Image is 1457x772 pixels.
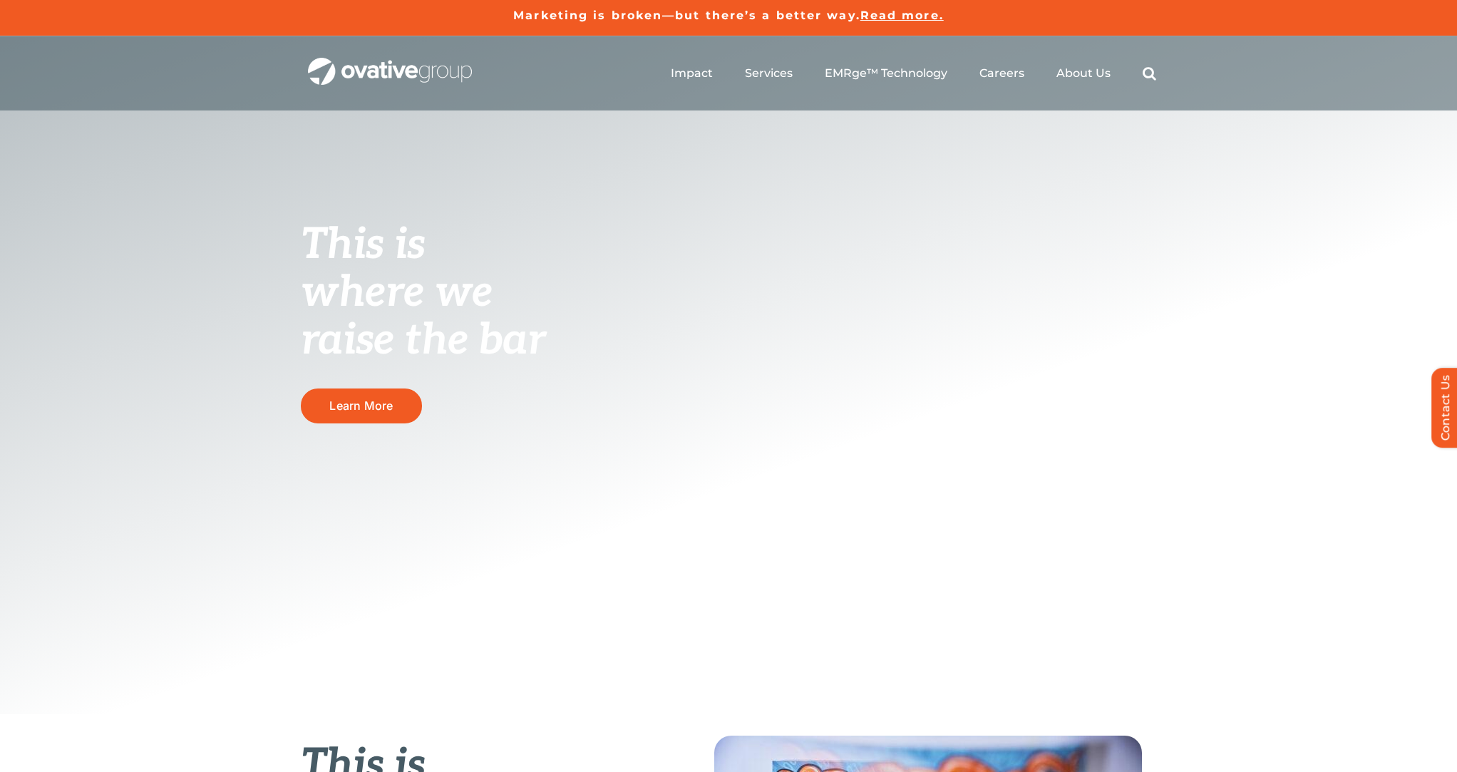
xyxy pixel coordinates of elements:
[979,66,1024,81] a: Careers
[301,388,422,423] a: Learn More
[308,56,472,70] a: OG_Full_horizontal_WHT
[301,267,545,366] span: where we raise the bar
[671,51,1156,96] nav: Menu
[329,399,393,413] span: Learn More
[671,66,713,81] a: Impact
[513,9,860,22] a: Marketing is broken—but there’s a better way.
[1143,66,1156,81] a: Search
[825,66,947,81] a: EMRge™ Technology
[1056,66,1111,81] a: About Us
[860,9,944,22] a: Read more.
[745,66,793,81] a: Services
[301,220,425,271] span: This is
